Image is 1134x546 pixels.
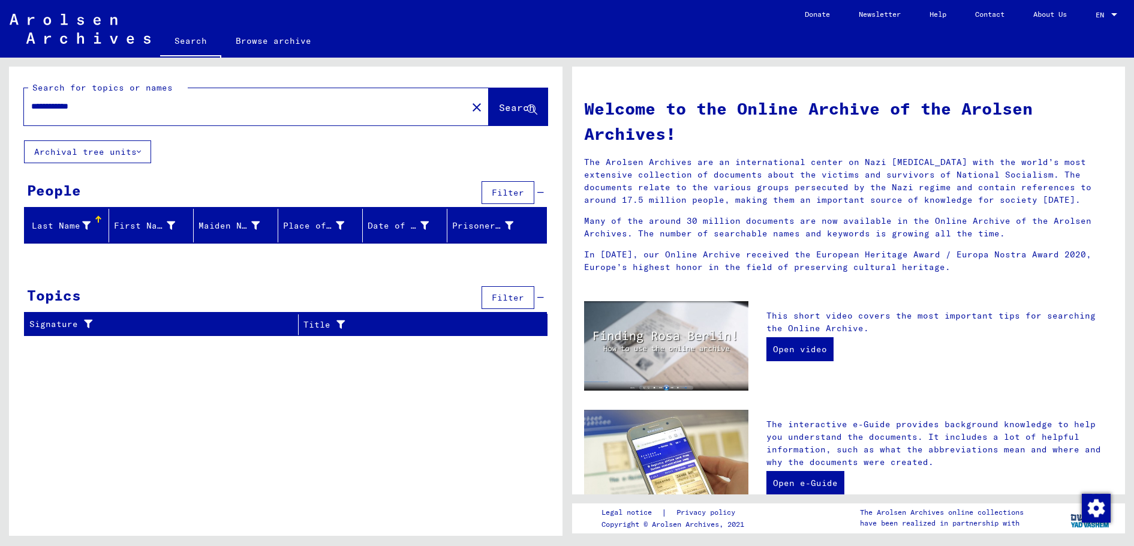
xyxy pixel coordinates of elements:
p: have been realized in partnership with [860,518,1024,529]
span: Filter [492,292,524,303]
span: Filter [492,187,524,198]
p: The interactive e-Guide provides background knowledge to help you understand the documents. It in... [766,418,1113,469]
div: Place of Birth [283,216,362,235]
div: Last Name [29,220,91,232]
a: Open e-Guide [766,471,844,495]
p: The Arolsen Archives online collections [860,507,1024,518]
mat-header-cell: Place of Birth [278,209,363,242]
div: Date of Birth [368,220,429,232]
div: Date of Birth [368,216,447,235]
div: First Name [114,220,175,232]
img: Arolsen_neg.svg [10,14,151,44]
mat-header-cell: First Name [109,209,194,242]
p: Copyright © Arolsen Archives, 2021 [601,519,750,530]
div: | [601,506,750,519]
a: Legal notice [601,506,661,519]
a: Browse archive [221,26,326,55]
p: This short video covers the most important tips for searching the Online Archive. [766,310,1113,335]
a: Privacy policy [667,506,750,519]
button: Archival tree units [24,140,151,163]
span: Search [499,101,535,113]
div: Topics [27,284,81,306]
a: Open video [766,337,834,361]
div: Prisoner # [452,216,531,235]
div: People [27,179,81,201]
button: Search [489,88,548,125]
img: yv_logo.png [1068,503,1113,533]
button: Filter [482,286,534,309]
mat-header-cell: Last Name [25,209,109,242]
div: Place of Birth [283,220,344,232]
mat-header-cell: Maiden Name [194,209,278,242]
img: Zustimmung ändern [1082,494,1111,523]
mat-header-cell: Prisoner # [447,209,546,242]
img: eguide.jpg [584,410,748,520]
mat-icon: close [470,100,484,115]
div: Maiden Name [198,216,278,235]
div: Prisoner # [452,220,513,232]
div: Signature [29,318,283,331]
div: Title [303,315,533,334]
button: Clear [465,95,489,119]
div: Title [303,319,518,331]
div: First Name [114,216,193,235]
img: video.jpg [584,301,748,391]
div: Signature [29,315,298,334]
mat-label: Search for topics or names [32,82,173,93]
h1: Welcome to the Online Archive of the Arolsen Archives! [584,96,1114,146]
mat-select-trigger: EN [1096,10,1104,19]
button: Filter [482,181,534,204]
p: The Arolsen Archives are an international center on Nazi [MEDICAL_DATA] with the world’s most ext... [584,156,1114,206]
a: Search [160,26,221,58]
p: Many of the around 30 million documents are now available in the Online Archive of the Arolsen Ar... [584,215,1114,240]
p: In [DATE], our Online Archive received the European Heritage Award / Europa Nostra Award 2020, Eu... [584,248,1114,274]
div: Last Name [29,216,109,235]
mat-header-cell: Date of Birth [363,209,447,242]
div: Maiden Name [198,220,260,232]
